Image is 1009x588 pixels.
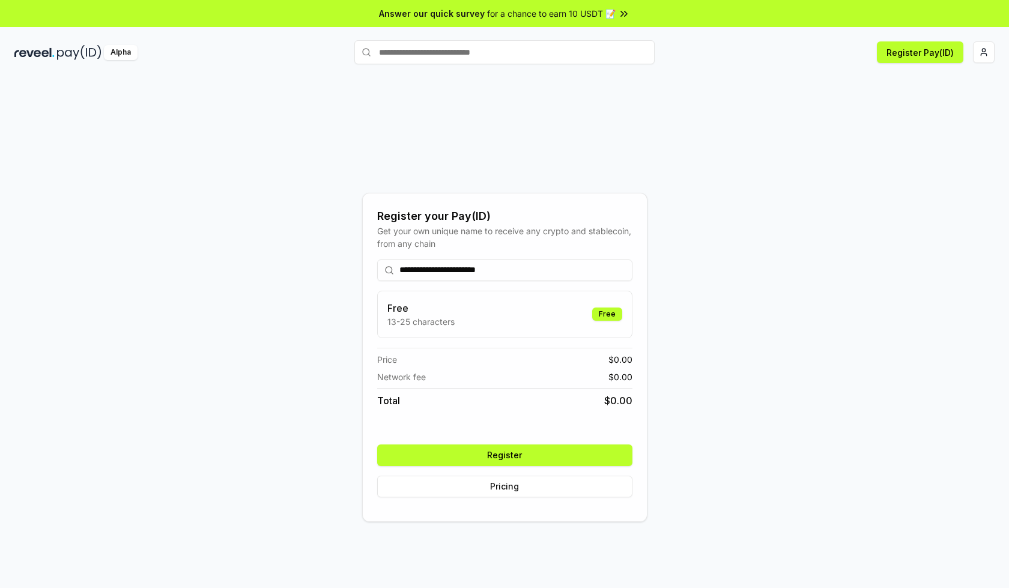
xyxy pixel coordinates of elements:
span: $ 0.00 [608,371,632,383]
span: $ 0.00 [608,353,632,366]
div: Get your own unique name to receive any crypto and stablecoin, from any chain [377,225,632,250]
button: Register Pay(ID) [877,41,963,63]
img: pay_id [57,45,102,60]
span: Total [377,393,400,408]
span: Answer our quick survey [379,7,485,20]
span: for a chance to earn 10 USDT 📝 [487,7,616,20]
span: Price [377,353,397,366]
span: Network fee [377,371,426,383]
img: reveel_dark [14,45,55,60]
button: Register [377,444,632,466]
h3: Free [387,301,455,315]
div: Register your Pay(ID) [377,208,632,225]
div: Free [592,308,622,321]
div: Alpha [104,45,138,60]
p: 13-25 characters [387,315,455,328]
span: $ 0.00 [604,393,632,408]
button: Pricing [377,476,632,497]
